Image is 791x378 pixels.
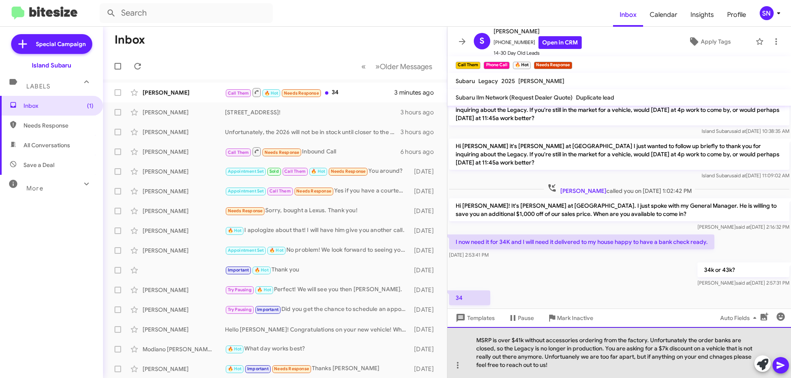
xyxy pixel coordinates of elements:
[410,187,440,195] div: [DATE]
[87,102,94,110] span: (1)
[225,108,400,116] div: [STREET_ADDRESS]!
[400,108,440,116] div: 3 hours ago
[225,128,400,136] div: Unfortunately, the 2026 will not be in stock until closer to the end of the year. We can give you...
[228,169,264,174] span: Appointment Set
[225,325,410,334] div: Hello [PERSON_NAME]! Congratulations on your new vehicle! What did you end up purchasing?
[484,62,509,69] small: Phone Call
[143,207,225,215] div: [PERSON_NAME]
[143,286,225,294] div: [PERSON_NAME]
[264,150,300,155] span: Needs Response
[400,148,440,156] div: 6 hours ago
[225,265,410,275] div: Thank you
[732,172,746,179] span: said at
[225,167,410,176] div: You around?
[269,248,283,253] span: 🔥 Hot
[284,90,319,96] span: Needs Response
[26,185,43,192] span: More
[228,287,252,292] span: Try Pausing
[23,141,70,149] span: All Conversations
[720,311,760,325] span: Auto Fields
[269,169,279,174] span: Sold
[228,90,249,96] span: Call Them
[143,325,225,334] div: [PERSON_NAME]
[380,62,432,71] span: Older Messages
[697,262,789,277] p: 34k or 43k?
[410,345,440,353] div: [DATE]
[518,311,534,325] span: Pause
[23,161,54,169] span: Save a Deal
[410,167,440,176] div: [DATE]
[228,267,249,273] span: Important
[269,188,291,194] span: Call Them
[143,167,225,176] div: [PERSON_NAME]
[23,121,94,130] span: Needs Response
[456,77,475,85] span: Subaru
[702,128,789,134] span: Island Subaru [DATE] 10:38:35 AM
[143,246,225,255] div: [PERSON_NAME]
[613,3,643,27] a: Inbox
[410,227,440,235] div: [DATE]
[544,183,695,195] span: called you on [DATE] 1:02:42 PM
[410,246,440,255] div: [DATE]
[143,187,225,195] div: [PERSON_NAME]
[228,150,249,155] span: Call Them
[643,3,684,27] a: Calendar
[228,366,242,371] span: 🔥 Hot
[456,62,480,69] small: Call Them
[702,172,789,179] span: Island Subaru [DATE] 11:09:02 AM
[447,327,791,378] div: MSRP is over $41k without accessories ordering from the factory. Unfortunately the order banks ar...
[667,34,751,49] button: Apply Tags
[480,35,484,48] span: S
[361,61,366,72] span: «
[410,266,440,274] div: [DATE]
[36,40,86,48] span: Special Campaign
[456,94,573,101] span: Subaru Ilm Network (Request Dealer Quote)
[225,226,410,235] div: I apologize about that! I will have him give you another call.
[410,286,440,294] div: [DATE]
[225,344,410,354] div: What day works best?
[478,77,498,85] span: Legacy
[228,188,264,194] span: Appointment Set
[410,306,440,314] div: [DATE]
[454,311,495,325] span: Templates
[264,90,278,96] span: 🔥 Hot
[143,148,225,156] div: [PERSON_NAME]
[684,3,721,27] a: Insights
[143,88,225,97] div: [PERSON_NAME]
[541,311,600,325] button: Mark Inactive
[225,206,410,216] div: Sorry, bought a Lexus. Thank you!
[449,252,489,258] span: [DATE] 2:53:41 PM
[736,224,750,230] span: said at
[296,188,331,194] span: Needs Response
[143,128,225,136] div: [PERSON_NAME]
[255,267,269,273] span: 🔥 Hot
[143,306,225,314] div: [PERSON_NAME]
[410,207,440,215] div: [DATE]
[257,287,271,292] span: 🔥 Hot
[247,366,269,371] span: Important
[400,128,440,136] div: 3 hours ago
[576,94,614,101] span: Duplicate lead
[143,345,225,353] div: Modiano [PERSON_NAME]
[331,169,366,174] span: Needs Response
[518,77,564,85] span: [PERSON_NAME]
[449,308,490,314] span: [DATE] 2:58:06 PM
[143,108,225,116] div: [PERSON_NAME]
[697,280,789,286] span: [PERSON_NAME] [DATE] 2:57:31 PM
[356,58,371,75] button: Previous
[311,169,325,174] span: 🔥 Hot
[494,49,582,57] span: 14-30 Day Old Leads
[494,36,582,49] span: [PHONE_NUMBER]
[225,87,394,97] div: 34
[225,364,410,373] div: Thanks [PERSON_NAME]
[225,246,410,255] div: No problem! We look forward to seeing you [DATE]
[449,234,714,249] p: I now need it for 34K and I will need it delivered to my house happy to have a bank check ready.
[228,346,242,352] span: 🔥 Hot
[228,248,264,253] span: Appointment Set
[143,227,225,235] div: [PERSON_NAME]
[721,3,753,27] span: Profile
[357,58,437,75] nav: Page navigation example
[143,365,225,373] div: [PERSON_NAME]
